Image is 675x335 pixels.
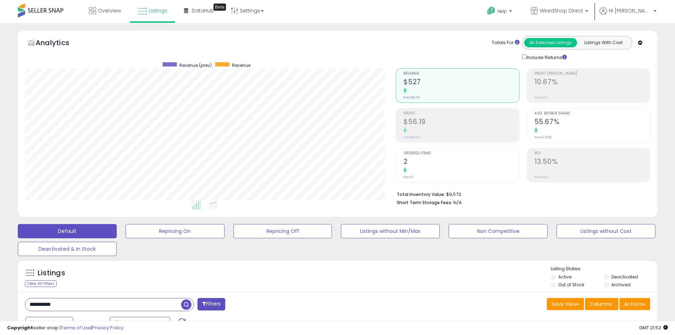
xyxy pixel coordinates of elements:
[197,298,225,310] button: Filters
[61,324,91,331] a: Terms of Use
[534,118,650,127] h2: 55.67%
[179,62,212,68] span: Revenue (prev)
[233,224,332,238] button: Repricing Off
[192,7,214,14] span: DataHub
[534,175,548,179] small: Prev: N/A
[18,242,117,256] button: Deactivated & In Stock
[547,298,584,310] button: Save View
[232,62,251,68] span: Revenue
[404,135,420,139] small: Prev: $0.00
[149,7,167,14] span: Listings
[404,158,519,167] h2: 2
[619,298,650,310] button: Actions
[540,7,583,14] span: WiredShop Direct
[404,118,519,127] h2: $56.19
[36,38,83,49] h5: Analytics
[590,301,612,308] span: Columns
[481,1,519,23] a: Help
[611,274,638,280] label: Deactivated
[585,298,618,310] button: Columns
[404,112,519,116] span: Profit
[397,190,645,198] li: $9,573
[18,224,117,238] button: Default
[492,39,520,46] div: Totals For
[487,6,496,15] i: Get Help
[517,53,575,61] div: Include Returns
[497,8,507,14] span: Help
[534,135,552,139] small: Prev: 0.00%
[558,274,571,280] label: Active
[609,7,652,14] span: Hi [PERSON_NAME]
[7,324,33,331] strong: Copyright
[449,224,548,238] button: Non Competitive
[98,7,121,14] span: Overview
[404,72,519,76] span: Revenue
[213,4,226,11] div: Tooltip anchor
[126,224,225,238] button: Repricing On
[534,151,650,155] span: ROI
[7,325,123,331] div: seller snap | |
[534,95,548,100] small: Prev: N/A
[534,72,650,76] span: Profit [PERSON_NAME]
[534,78,650,87] h2: 10.67%
[341,224,440,238] button: Listings without Min/Max
[404,175,413,179] small: Prev: 0
[404,151,519,155] span: Ordered Items
[534,112,650,116] span: Avg. Buybox Share
[534,158,650,167] h2: 13.50%
[600,7,656,23] a: Hi [PERSON_NAME]
[404,95,420,100] small: Prev: $0.00
[92,324,123,331] a: Privacy Policy
[404,78,519,87] h2: $527
[557,224,655,238] button: Listings without Cost
[25,280,57,287] div: Clear All Filters
[551,266,657,272] p: Listing States:
[397,191,445,197] b: Total Inventory Value:
[611,282,631,288] label: Archived
[397,200,452,206] b: Short Term Storage Fees:
[639,324,668,331] span: 2025-09-8 21:53 GMT
[453,199,462,206] span: N/A
[577,38,630,47] button: Listings With Cost
[38,268,65,278] h5: Listings
[524,38,577,47] button: All Selected Listings
[558,282,584,288] label: Out of Stock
